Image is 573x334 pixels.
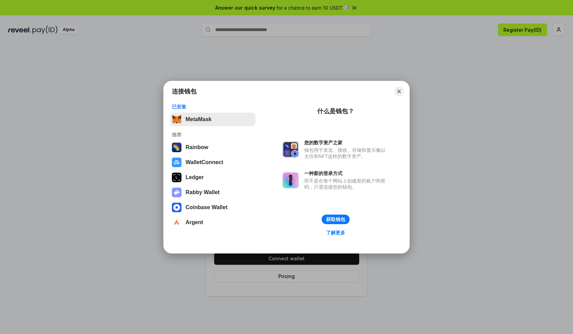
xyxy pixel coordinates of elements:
[304,178,389,190] div: 而不是在每个网站上创建新的账户和密码，只需连接您的钱包。
[282,172,299,188] img: svg+xml,%3Csvg%20xmlns%3D%22http%3A%2F%2Fwww.w3.org%2F2000%2Fsvg%22%20fill%3D%22none%22%20viewBox...
[186,219,203,226] div: Argent
[304,147,389,159] div: 钱包用于发送、接收、存储和显示像以太坊和NFT这样的数字资产。
[282,141,299,158] img: svg+xml,%3Csvg%20xmlns%3D%22http%3A%2F%2Fwww.w3.org%2F2000%2Fsvg%22%20fill%3D%22none%22%20viewBox...
[170,186,255,199] button: Rabby Wallet
[172,115,181,124] img: svg+xml,%3Csvg%20fill%3D%22none%22%20height%3D%2233%22%20viewBox%3D%220%200%2035%2033%22%20width%...
[172,104,253,110] div: 已安装
[172,218,181,227] img: svg+xml,%3Csvg%20width%3D%2228%22%20height%3D%2228%22%20viewBox%3D%220%200%2028%2028%22%20fill%3D...
[170,216,255,229] button: Argent
[326,230,345,236] div: 了解更多
[326,216,345,222] div: 获取钱包
[172,143,181,152] img: svg+xml,%3Csvg%20width%3D%22120%22%20height%3D%22120%22%20viewBox%3D%220%200%20120%20120%22%20fil...
[186,159,223,165] div: WalletConnect
[304,170,389,176] div: 一种新的登录方式
[172,87,196,96] h1: 连接钱包
[317,107,354,115] div: 什么是钱包？
[186,189,220,195] div: Rabby Wallet
[186,204,227,210] div: Coinbase Wallet
[170,201,255,214] button: Coinbase Wallet
[170,141,255,154] button: Rainbow
[322,215,350,224] button: 获取钱包
[186,144,208,150] div: Rainbow
[172,173,181,182] img: svg+xml,%3Csvg%20xmlns%3D%22http%3A%2F%2Fwww.w3.org%2F2000%2Fsvg%22%20width%3D%2228%22%20height%3...
[170,113,255,126] button: MetaMask
[186,174,204,180] div: Ledger
[394,87,404,96] button: Close
[172,158,181,167] img: svg+xml,%3Csvg%20width%3D%2228%22%20height%3D%2228%22%20viewBox%3D%220%200%2028%2028%22%20fill%3D...
[172,203,181,212] img: svg+xml,%3Csvg%20width%3D%2228%22%20height%3D%2228%22%20viewBox%3D%220%200%2028%2028%22%20fill%3D...
[172,132,253,138] div: 推荐
[322,228,349,237] a: 了解更多
[172,188,181,197] img: svg+xml,%3Csvg%20xmlns%3D%22http%3A%2F%2Fwww.w3.org%2F2000%2Fsvg%22%20fill%3D%22none%22%20viewBox...
[170,156,255,169] button: WalletConnect
[304,140,389,146] div: 您的数字资产之家
[170,171,255,184] button: Ledger
[186,116,211,122] div: MetaMask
